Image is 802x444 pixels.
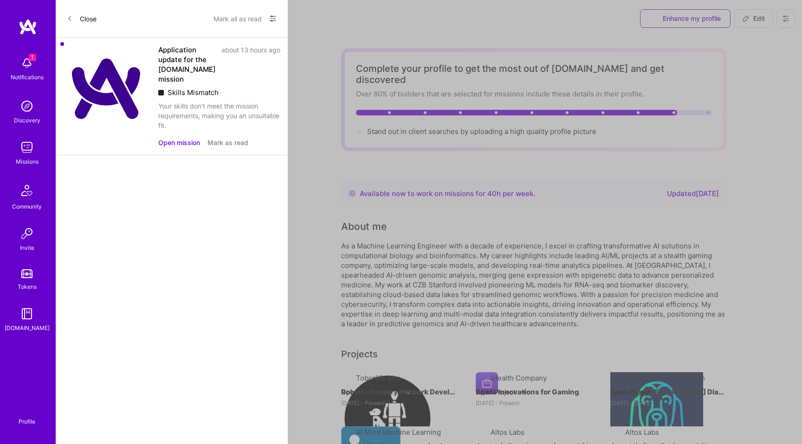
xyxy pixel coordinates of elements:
img: discovery [18,97,36,115]
div: Profile [19,417,35,425]
div: Missions [16,157,39,166]
div: Application update for the [DOMAIN_NAME] mission [158,45,216,84]
div: [DOMAIN_NAME] [5,323,50,333]
img: Community [16,179,38,202]
img: bell [18,54,36,72]
div: Community [12,202,42,211]
div: Tokens [18,282,37,292]
img: logo [19,19,37,35]
div: Notifications [11,72,44,82]
img: tokens [21,269,32,278]
img: guide book [18,304,36,323]
button: Mark as read [207,138,248,147]
button: Close [67,11,97,26]
img: Company Logo [63,45,151,133]
div: Your skills don't meet the mission requirements, making you an unsuitable fit. [158,101,280,130]
div: Skills Mismatch [158,88,280,97]
img: Invite [18,224,36,243]
div: Invite [20,243,34,253]
button: Mark all as read [213,11,262,26]
div: about 13 hours ago [221,45,280,84]
a: Profile [15,407,39,425]
button: Open mission [158,138,200,147]
div: Discovery [14,115,40,125]
span: 1 [29,54,36,61]
img: teamwork [18,138,36,157]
